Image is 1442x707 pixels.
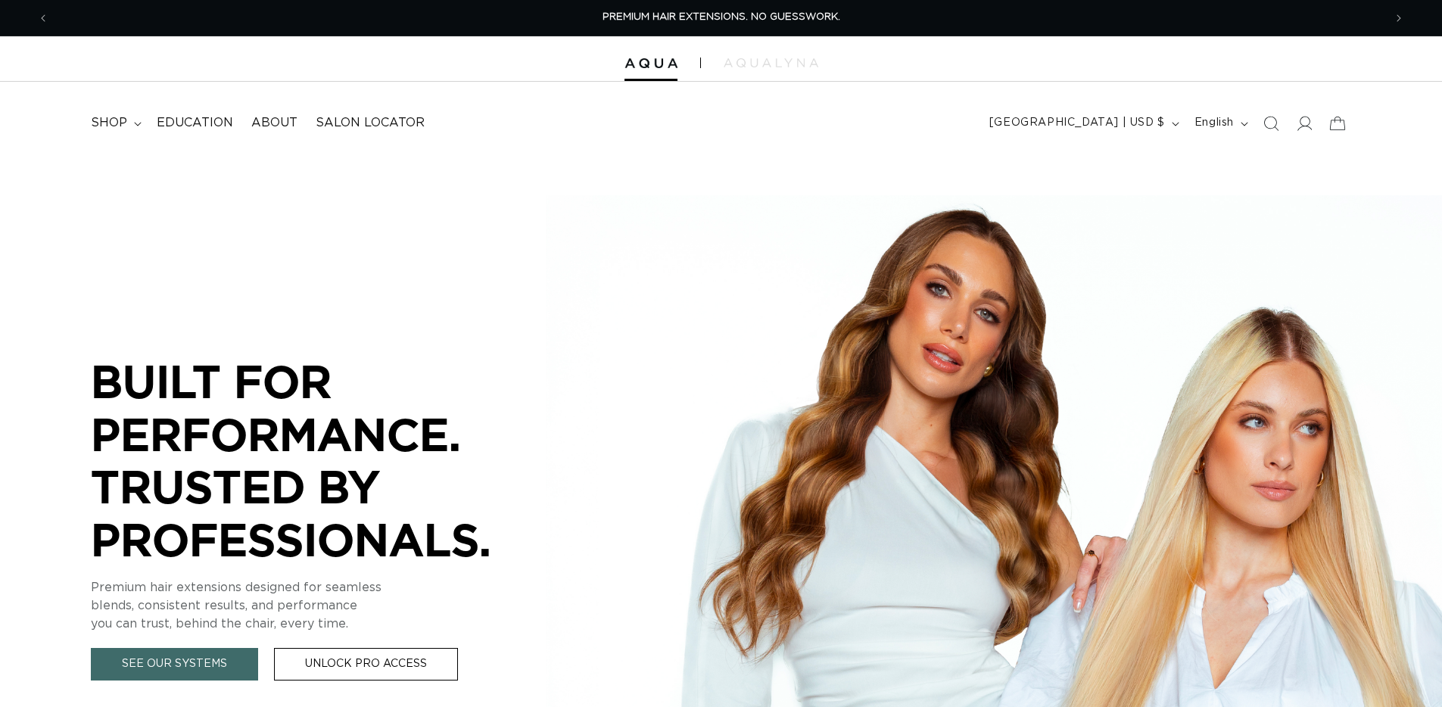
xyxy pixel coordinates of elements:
a: Unlock Pro Access [274,648,458,681]
span: Salon Locator [316,115,425,131]
a: See Our Systems [91,648,258,681]
button: Next announcement [1382,4,1416,33]
summary: Search [1254,107,1288,140]
button: English [1185,109,1254,138]
img: Aqua Hair Extensions [624,58,677,69]
p: BUILT FOR PERFORMANCE. TRUSTED BY PROFESSIONALS. [91,355,545,565]
span: About [251,115,297,131]
span: shop [91,115,127,131]
span: PREMIUM HAIR EXTENSIONS. NO GUESSWORK. [603,12,840,22]
img: aqualyna.com [724,58,818,67]
summary: shop [82,106,148,140]
span: English [1194,115,1234,131]
a: Education [148,106,242,140]
button: Previous announcement [26,4,60,33]
button: [GEOGRAPHIC_DATA] | USD $ [980,109,1185,138]
span: [GEOGRAPHIC_DATA] | USD $ [989,115,1165,131]
a: About [242,106,307,140]
p: Premium hair extensions designed for seamless blends, consistent results, and performance you can... [91,578,545,633]
a: Salon Locator [307,106,434,140]
span: Education [157,115,233,131]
